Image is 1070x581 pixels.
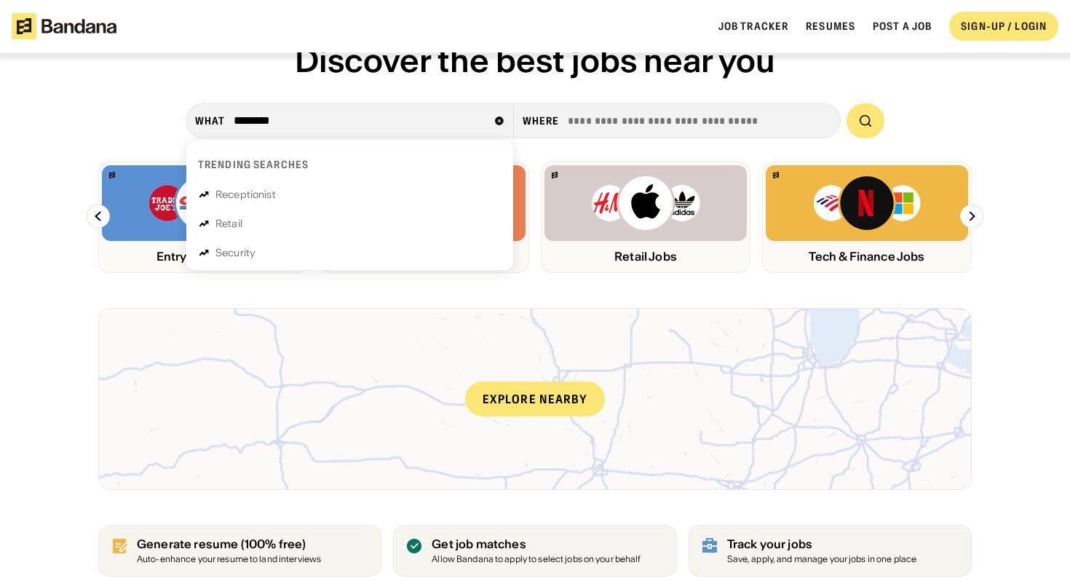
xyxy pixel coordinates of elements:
[87,205,110,228] img: Left Arrow
[590,174,701,232] img: H&M, Apply, Adidas logos
[766,250,968,264] div: Tech & Finance Jobs
[552,172,558,178] img: Bandana logo
[523,114,560,127] div: Where
[762,162,972,273] a: Bandana logoBank of America, Netflix, Microsoft logosTech & Finance Jobs
[393,525,676,577] a: Get job matches Allow Bandana to apply to select jobs on your behalf
[465,382,605,416] div: Explore nearby
[541,162,750,273] a: Bandana logoH&M, Apply, Adidas logosRetail Jobs
[148,174,258,232] img: Trader Joe’s, Costco, Target logos
[215,248,255,258] div: Security
[727,555,917,564] div: Save, apply, and manage your jobs in one place
[718,20,788,33] a: Job Tracker
[109,172,115,178] img: Bandana logo
[99,309,971,489] a: Explore nearby
[727,537,917,551] div: Track your jobs
[960,205,983,228] img: Right Arrow
[98,525,381,577] a: Generate resume (100% free)Auto-enhance your resume to land interviews
[137,555,321,564] div: Auto-enhance your resume to land interviews
[806,20,855,33] a: Resumes
[295,40,775,81] span: Discover the best jobs near you
[195,114,225,127] div: what
[432,537,641,551] div: Get job matches
[198,158,309,171] div: Trending searches
[961,20,1047,33] div: SIGN-UP / LOGIN
[102,250,304,264] div: Entry Level Jobs
[773,172,779,178] img: Bandana logo
[12,13,116,39] img: Bandana logotype
[215,189,276,199] div: Receptionist
[241,537,306,551] span: (100% free)
[215,218,242,229] div: Retail
[812,174,922,232] img: Bank of America, Netflix, Microsoft logos
[544,250,747,264] div: Retail Jobs
[689,525,972,577] a: Track your jobs Save, apply, and manage your jobs in one place
[432,555,641,564] div: Allow Bandana to apply to select jobs on your behalf
[873,20,932,33] a: Post a job
[137,537,321,551] div: Generate resume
